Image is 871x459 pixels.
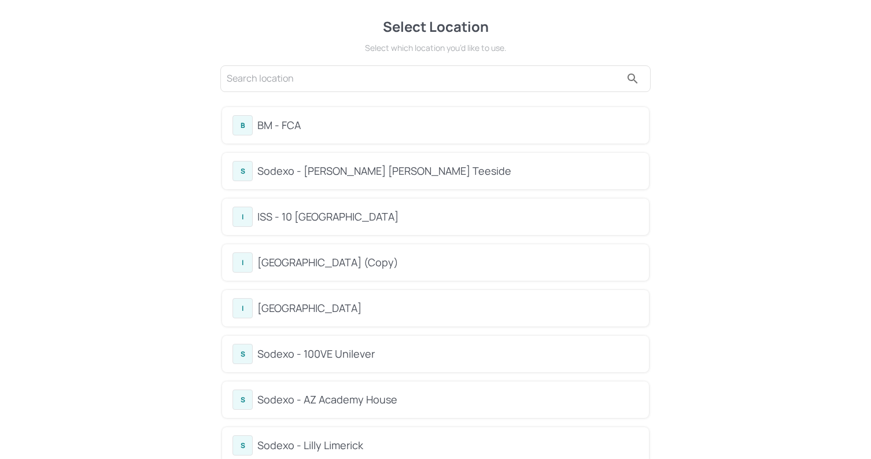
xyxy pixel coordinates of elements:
div: S [232,390,253,410]
div: Select which location you’d like to use. [219,42,652,54]
div: S [232,344,253,364]
div: B [232,115,253,135]
div: Select Location [219,16,652,37]
div: BM - FCA [257,117,639,133]
div: Sodexo - [PERSON_NAME] [PERSON_NAME] Teeside [257,163,639,179]
div: I [232,252,253,273]
div: I [232,207,253,227]
div: ISS - 10 [GEOGRAPHIC_DATA] [257,209,639,225]
div: Sodexo - AZ Academy House [257,392,639,407]
div: Sodexo - Lilly Limerick [257,438,639,453]
div: S [232,435,253,456]
input: Search location [227,69,621,88]
div: S [232,161,253,181]
div: I [232,298,253,318]
div: Sodexo - 100VE Unilever [257,346,639,362]
div: [GEOGRAPHIC_DATA] (Copy) [257,255,639,270]
button: search [621,67,644,90]
div: [GEOGRAPHIC_DATA] [257,300,639,316]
